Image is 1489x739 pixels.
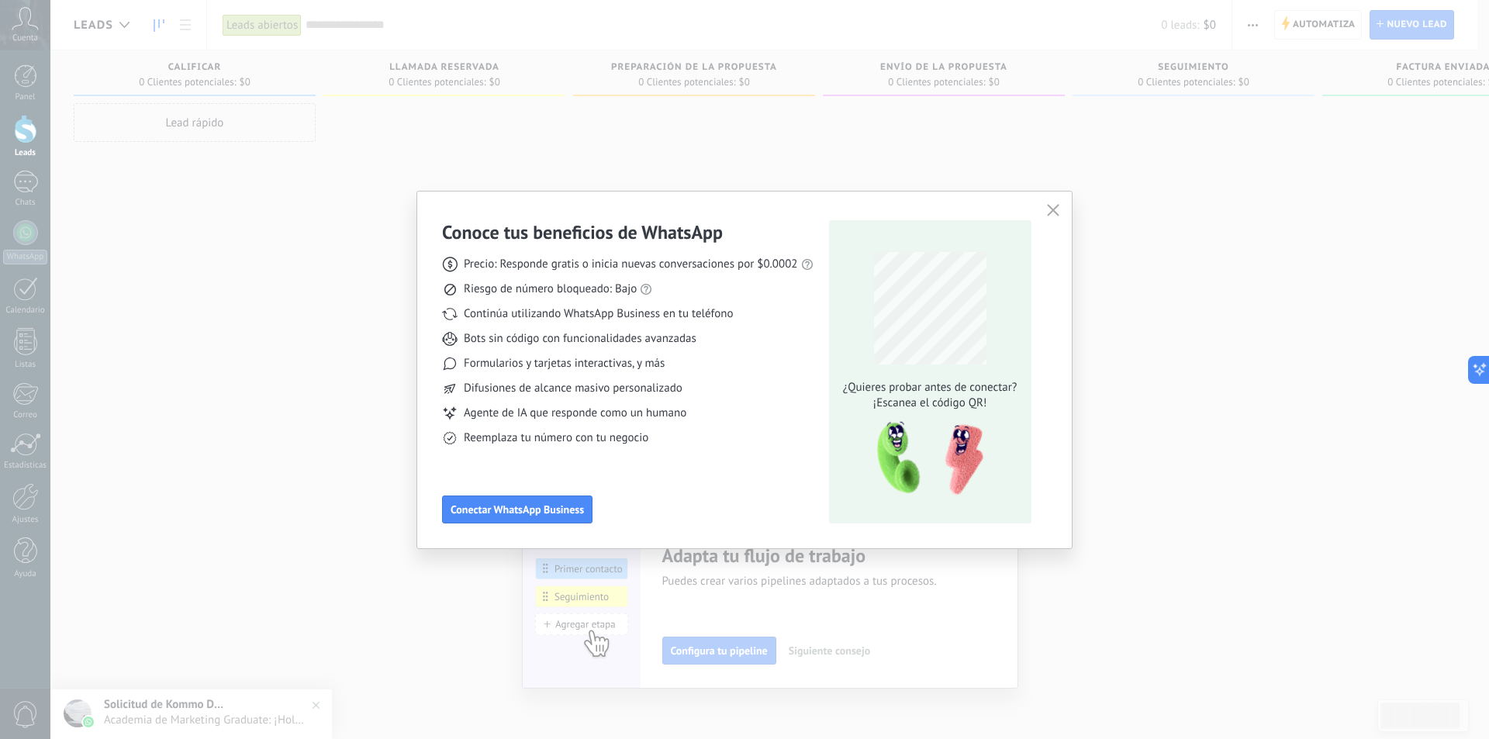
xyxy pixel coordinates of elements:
h3: Conoce tus beneficios de WhatsApp [442,220,723,244]
span: ¿Quieres probar antes de conectar? [838,380,1021,395]
span: Agente de IA que responde como un humano [464,406,686,421]
span: Difusiones de alcance masivo personalizado [464,381,682,396]
span: Conectar WhatsApp Business [451,504,584,515]
img: qr-pic-1x.png [864,417,986,500]
button: Conectar WhatsApp Business [442,496,592,523]
span: Riesgo de número bloqueado: Bajo [464,281,637,297]
span: Precio: Responde gratis o inicia nuevas conversaciones por $0.0002 [464,257,798,272]
span: Bots sin código con funcionalidades avanzadas [464,331,696,347]
span: ¡Escanea el código QR! [838,395,1021,411]
span: Formularios y tarjetas interactivas, y más [464,356,665,371]
span: Reemplaza tu número con tu negocio [464,430,648,446]
span: Continúa utilizando WhatsApp Business en tu teléfono [464,306,733,322]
